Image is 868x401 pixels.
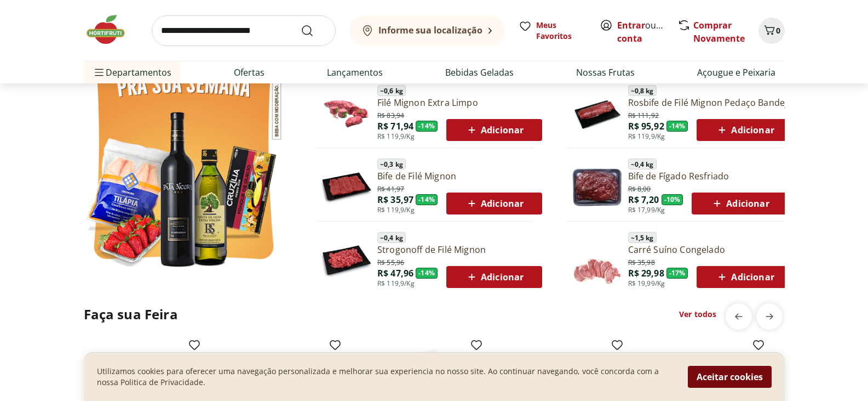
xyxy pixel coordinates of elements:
span: R$ 119,9/Kg [377,206,415,214]
img: Principal [571,234,624,286]
button: Adicionar [446,266,542,288]
img: Principal [571,87,624,139]
span: R$ 119,9/Kg [628,132,665,141]
img: Principal [320,234,373,286]
p: Utilizamos cookies para oferecer uma navegação personalizada e melhorar sua experiencia no nosso ... [97,366,675,388]
span: R$ 35,97 [377,194,413,206]
button: Carrinho [758,18,785,44]
span: - 10 % [662,194,683,205]
a: Bife de Fígado Resfriado [628,170,788,182]
a: Ver todos [679,309,716,320]
button: next [756,303,783,330]
a: Nossas Frutas [576,66,635,79]
span: R$ 111,92 [628,109,659,120]
span: ~ 1,5 kg [628,232,657,243]
span: R$ 17,99/Kg [628,206,665,214]
b: Informe sua localização [378,24,482,36]
button: Adicionar [692,193,787,214]
span: ~ 0,3 kg [377,159,406,170]
button: Adicionar [697,119,792,141]
span: Departamentos [93,59,171,86]
span: - 14 % [416,194,438,205]
span: R$ 83,94 [377,109,404,120]
span: Adicionar [465,123,524,137]
button: Submit Search [301,24,327,37]
span: R$ 19,99/Kg [628,279,665,288]
img: Filé Mignon Extra Limpo [320,87,373,139]
a: Filé Mignon Extra Limpo [377,97,542,109]
input: search [152,15,336,46]
button: Adicionar [697,266,792,288]
a: Meus Favoritos [519,20,587,42]
span: R$ 35,98 [628,256,655,267]
a: Ofertas [234,66,265,79]
span: R$ 71,94 [377,120,413,132]
img: Principal [320,160,373,213]
button: Aceitar cookies [688,366,772,388]
span: Adicionar [715,123,774,137]
span: ~ 0,4 kg [377,232,406,243]
span: Meus Favoritos [536,20,587,42]
span: - 14 % [416,268,438,279]
span: ~ 0,8 kg [628,85,657,96]
span: Adicionar [715,270,774,284]
a: Bife de Filé Mignon [377,170,542,182]
span: R$ 47,96 [377,267,413,279]
button: Informe sua localização [349,15,505,46]
a: Carré Suíno Congelado [628,244,793,256]
button: Menu [93,59,106,86]
span: Adicionar [465,197,524,210]
span: - 14 % [416,121,438,132]
button: previous [726,303,752,330]
a: Açougue e Peixaria [697,66,775,79]
a: Rosbife de Filé Mignon Pedaço Bandeja [628,97,793,109]
span: R$ 7,20 [628,194,659,206]
span: ou [617,19,666,45]
button: Adicionar [446,193,542,214]
a: Bebidas Geladas [445,66,514,79]
img: Bife de Fígado Resfriado [571,160,624,213]
span: 0 [776,25,780,36]
span: ~ 0,4 kg [628,159,657,170]
img: Ver todos [84,7,284,274]
h2: Faça sua Feira [84,306,178,323]
span: R$ 95,92 [628,120,664,132]
span: R$ 8,00 [628,183,651,194]
button: Adicionar [446,119,542,141]
a: Strogonoff de Filé Mignon [377,244,542,256]
span: - 17 % [666,268,688,279]
a: Comprar Novamente [693,19,745,44]
span: R$ 41,97 [377,183,404,194]
span: Adicionar [465,270,524,284]
span: R$ 29,98 [628,267,664,279]
span: R$ 55,96 [377,256,404,267]
a: Lançamentos [327,66,383,79]
span: R$ 119,9/Kg [377,132,415,141]
span: ~ 0,6 kg [377,85,406,96]
a: Entrar [617,19,645,31]
span: Adicionar [710,197,769,210]
img: Hortifruti [84,13,139,46]
a: Criar conta [617,19,677,44]
span: - 14 % [666,121,688,132]
span: R$ 119,9/Kg [377,279,415,288]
